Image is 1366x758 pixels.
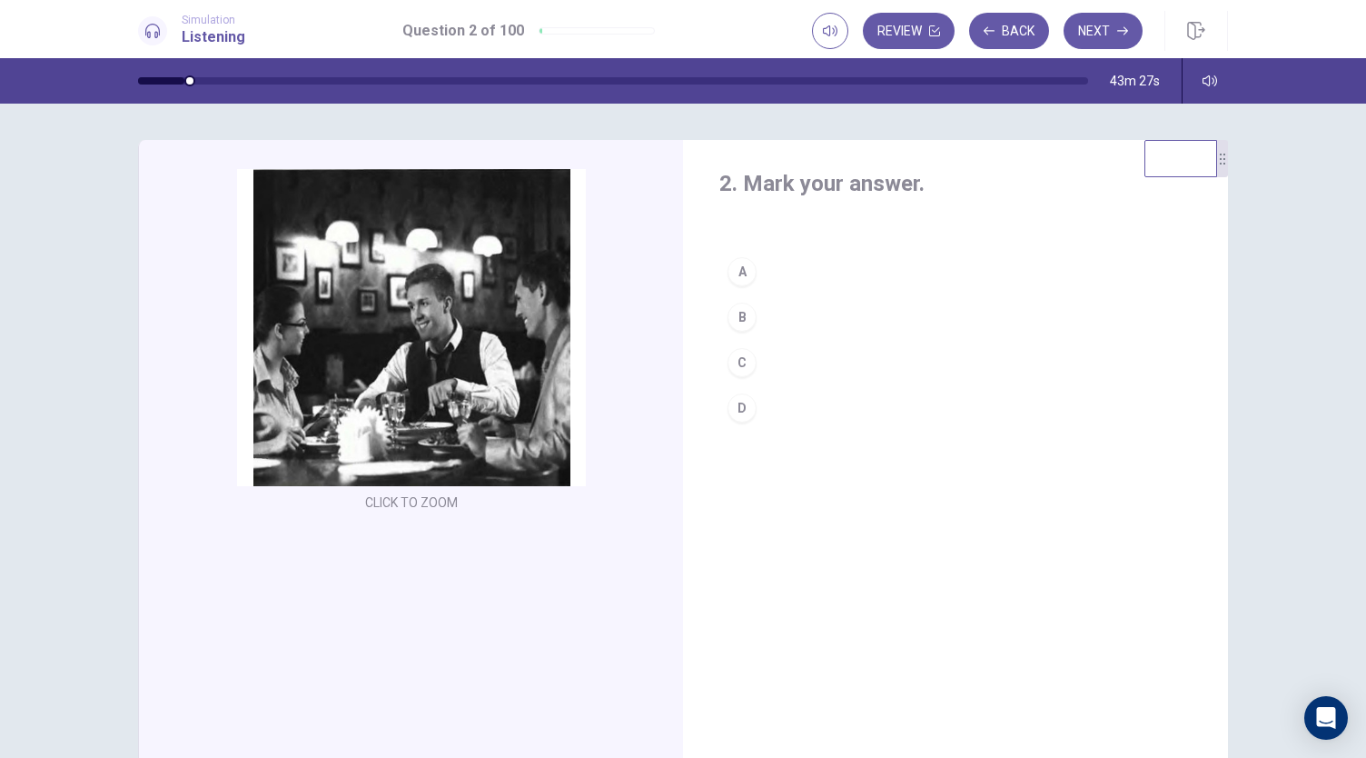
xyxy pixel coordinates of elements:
button: Review [863,13,955,49]
h1: Listening [182,26,245,48]
div: A [728,257,757,286]
button: B [719,294,1192,340]
h1: Question 2 of 100 [402,20,524,42]
span: Simulation [182,14,245,26]
button: Back [969,13,1049,49]
button: Next [1064,13,1143,49]
button: C [719,340,1192,385]
div: B [728,303,757,332]
h4: 2. Mark your answer. [719,169,1192,198]
div: D [728,394,757,423]
div: Open Intercom Messenger [1304,696,1348,740]
button: A [719,249,1192,294]
span: 43m 27s [1110,74,1160,88]
div: C [728,348,757,377]
button: D [719,385,1192,431]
